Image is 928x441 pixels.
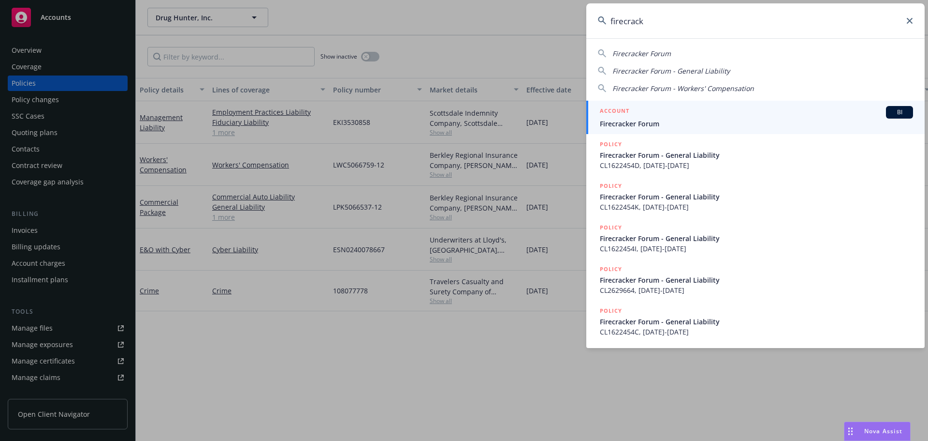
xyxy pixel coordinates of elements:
a: POLICYFirecracker Forum - General LiabilityCL1622454D, [DATE]-[DATE] [586,134,925,176]
button: Nova Assist [844,422,911,441]
span: Firecracker Forum - General Liability [600,192,913,202]
span: BI [890,108,909,117]
span: Firecracker Forum - General Liability [612,66,730,76]
h5: POLICY [600,181,622,191]
span: Firecracker Forum [612,49,671,58]
span: Nova Assist [864,427,902,435]
a: ACCOUNTBIFirecracker Forum [586,101,925,134]
input: Search... [586,3,925,38]
a: POLICYFirecracker Forum - General LiabilityCL2629664, [DATE]-[DATE] [586,259,925,301]
a: POLICYFirecracker Forum - General LiabilityCL1622454C, [DATE]-[DATE] [586,301,925,342]
h5: POLICY [600,139,622,149]
h5: POLICY [600,223,622,232]
span: Firecracker Forum [600,119,913,129]
div: Drag to move [844,422,856,441]
a: POLICYFirecracker Forum - General LiabilityCL1622454I, [DATE]-[DATE] [586,217,925,259]
span: CL1622454C, [DATE]-[DATE] [600,327,913,337]
span: Firecracker Forum - General Liability [600,150,913,160]
span: CL1622454I, [DATE]-[DATE] [600,243,913,254]
span: Firecracker Forum - General Liability [600,317,913,327]
a: POLICYFirecracker Forum - General LiabilityCL1622454K, [DATE]-[DATE] [586,176,925,217]
span: Firecracker Forum - General Liability [600,275,913,285]
span: CL1622454D, [DATE]-[DATE] [600,160,913,170]
span: Firecracker Forum - Workers' Compensation [612,84,754,93]
h5: POLICY [600,264,622,274]
span: CL2629664, [DATE]-[DATE] [600,285,913,295]
span: Firecracker Forum - General Liability [600,233,913,243]
h5: ACCOUNT [600,106,629,118]
h5: POLICY [600,306,622,316]
span: CL1622454K, [DATE]-[DATE] [600,202,913,212]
